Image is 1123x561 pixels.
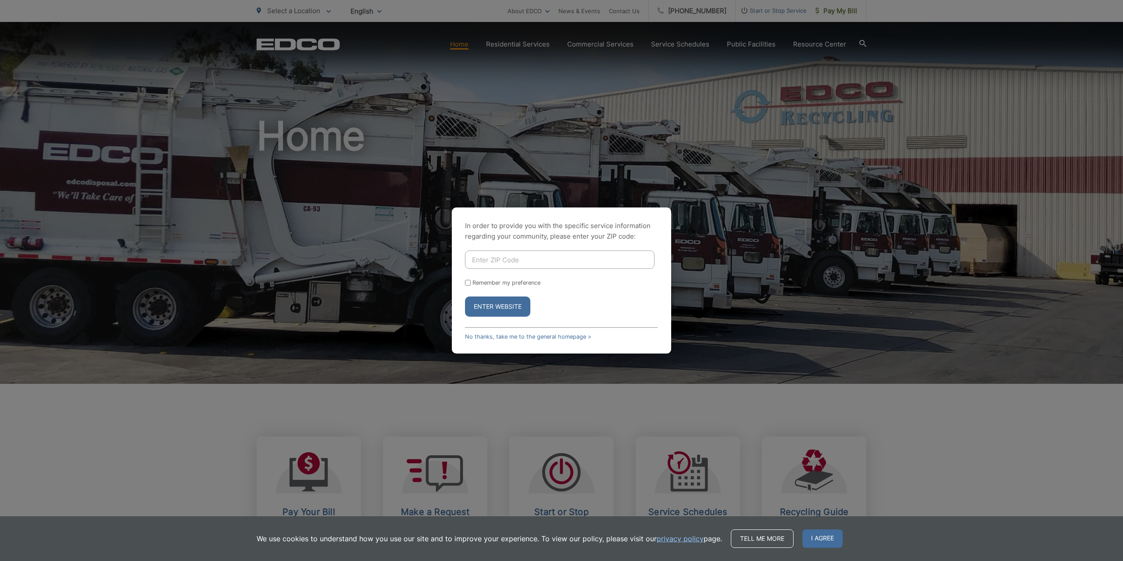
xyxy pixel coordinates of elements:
span: I agree [802,529,843,548]
button: Enter Website [465,297,530,317]
input: Enter ZIP Code [465,250,654,269]
a: Tell me more [731,529,794,548]
label: Remember my preference [472,279,540,286]
p: We use cookies to understand how you use our site and to improve your experience. To view our pol... [257,533,722,544]
a: No thanks, take me to the general homepage > [465,333,591,340]
p: In order to provide you with the specific service information regarding your community, please en... [465,221,658,242]
a: privacy policy [657,533,704,544]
